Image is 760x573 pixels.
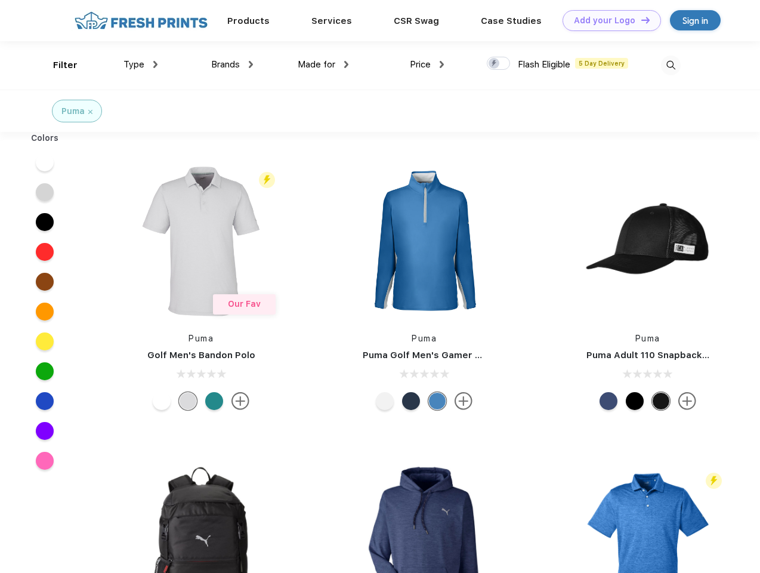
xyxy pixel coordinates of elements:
a: Puma [412,334,437,343]
span: Our Fav [228,299,261,309]
span: Price [410,59,431,70]
div: Pma Blk with Pma Blk [652,392,670,410]
div: Bright Cobalt [428,392,446,410]
div: Sign in [682,14,708,27]
img: desktop_search.svg [661,56,681,75]
span: Brands [211,59,240,70]
a: CSR Swag [394,16,439,26]
div: Filter [53,58,78,72]
img: filter_cancel.svg [88,110,92,114]
a: Products [227,16,270,26]
div: Bright White [376,392,394,410]
div: High Rise [179,392,197,410]
div: Green Lagoon [205,392,223,410]
a: Services [311,16,352,26]
img: dropdown.png [440,61,444,68]
img: more.svg [455,392,472,410]
a: Golf Men's Bandon Polo [147,350,255,361]
a: Puma Golf Men's Gamer Golf Quarter-Zip [363,350,551,361]
img: dropdown.png [153,61,157,68]
img: dropdown.png [344,61,348,68]
div: Puma [61,105,85,118]
span: 5 Day Delivery [575,58,628,69]
img: more.svg [231,392,249,410]
img: func=resize&h=266 [122,162,280,321]
div: Bright White [153,392,171,410]
span: Made for [298,59,335,70]
img: func=resize&h=266 [345,162,503,321]
a: Puma [189,334,214,343]
img: func=resize&h=266 [569,162,727,321]
div: Pma Blk Pma Blk [626,392,644,410]
img: dropdown.png [249,61,253,68]
div: Navy Blazer [402,392,420,410]
span: Flash Eligible [518,59,570,70]
span: Type [123,59,144,70]
img: more.svg [678,392,696,410]
img: flash_active_toggle.svg [706,473,722,489]
a: Sign in [670,10,721,30]
div: Peacoat Qut Shd [600,392,617,410]
div: Colors [22,132,68,144]
img: fo%20logo%202.webp [71,10,211,31]
img: flash_active_toggle.svg [259,172,275,188]
div: Add your Logo [574,16,635,26]
a: Puma [635,334,660,343]
img: DT [641,17,650,23]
